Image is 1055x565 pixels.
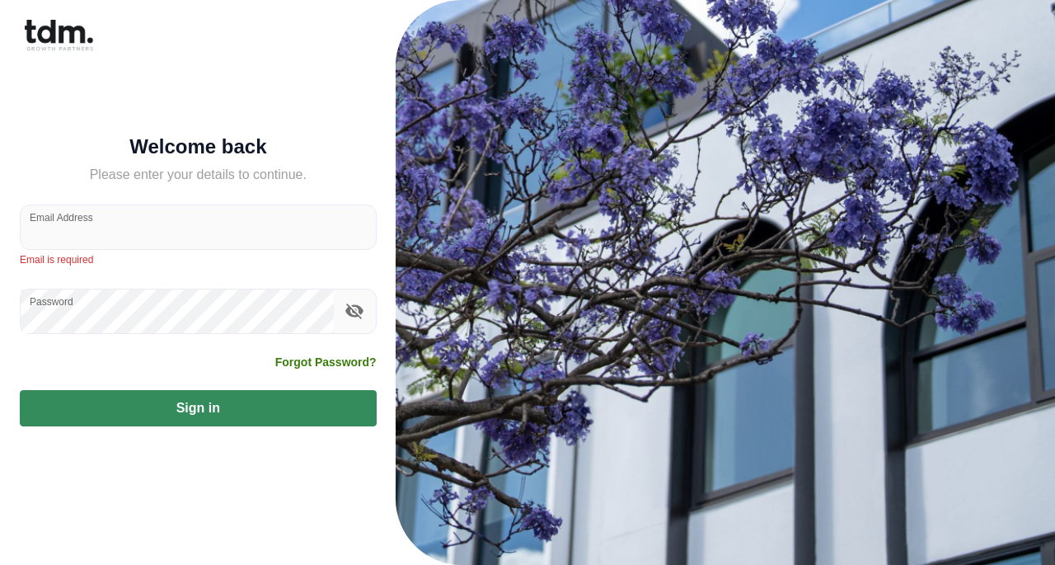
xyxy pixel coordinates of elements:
label: Email Address [30,210,93,224]
a: Forgot Password? [275,354,377,370]
p: Email is required [20,252,377,269]
button: Sign in [20,390,377,426]
h5: Welcome back [20,139,377,155]
h5: Please enter your details to continue. [20,165,377,185]
label: Password [30,294,73,308]
button: toggle password visibility [340,297,368,325]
